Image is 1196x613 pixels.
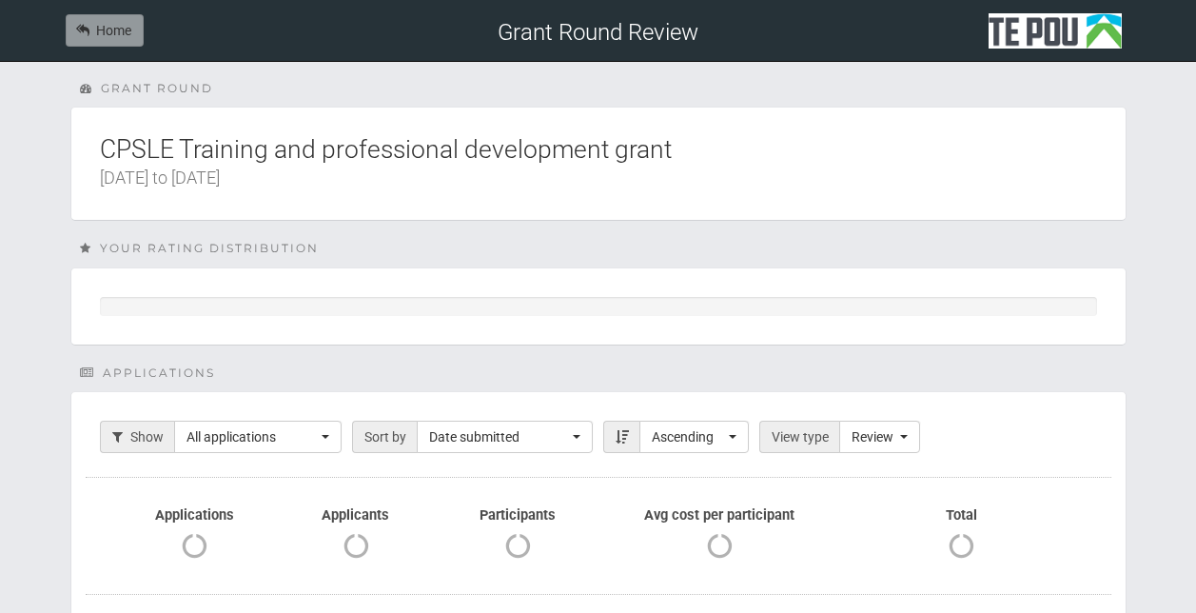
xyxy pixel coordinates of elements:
[66,14,144,47] a: Home
[451,506,584,524] div: Participants
[429,427,568,446] span: Date submitted
[100,164,1097,191] div: [DATE] to [DATE]
[80,240,1127,257] div: Your rating distribution
[839,421,920,453] button: Review
[80,80,1127,97] div: Grant round
[128,506,262,524] div: Applications
[100,421,175,453] span: Show
[612,506,826,524] div: Avg cost per participant
[186,427,317,446] span: All applications
[639,421,749,453] button: Ascending
[174,421,342,453] button: All applications
[100,136,1097,191] div: CPSLE Training and professional development grant
[652,427,724,446] span: Ascending
[854,506,1069,524] div: Total
[80,365,1127,382] div: Applications
[417,421,593,453] button: Date submitted
[352,421,418,453] span: Sort by
[852,427,895,446] span: Review
[759,421,840,453] span: View type
[289,506,422,524] div: Applicants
